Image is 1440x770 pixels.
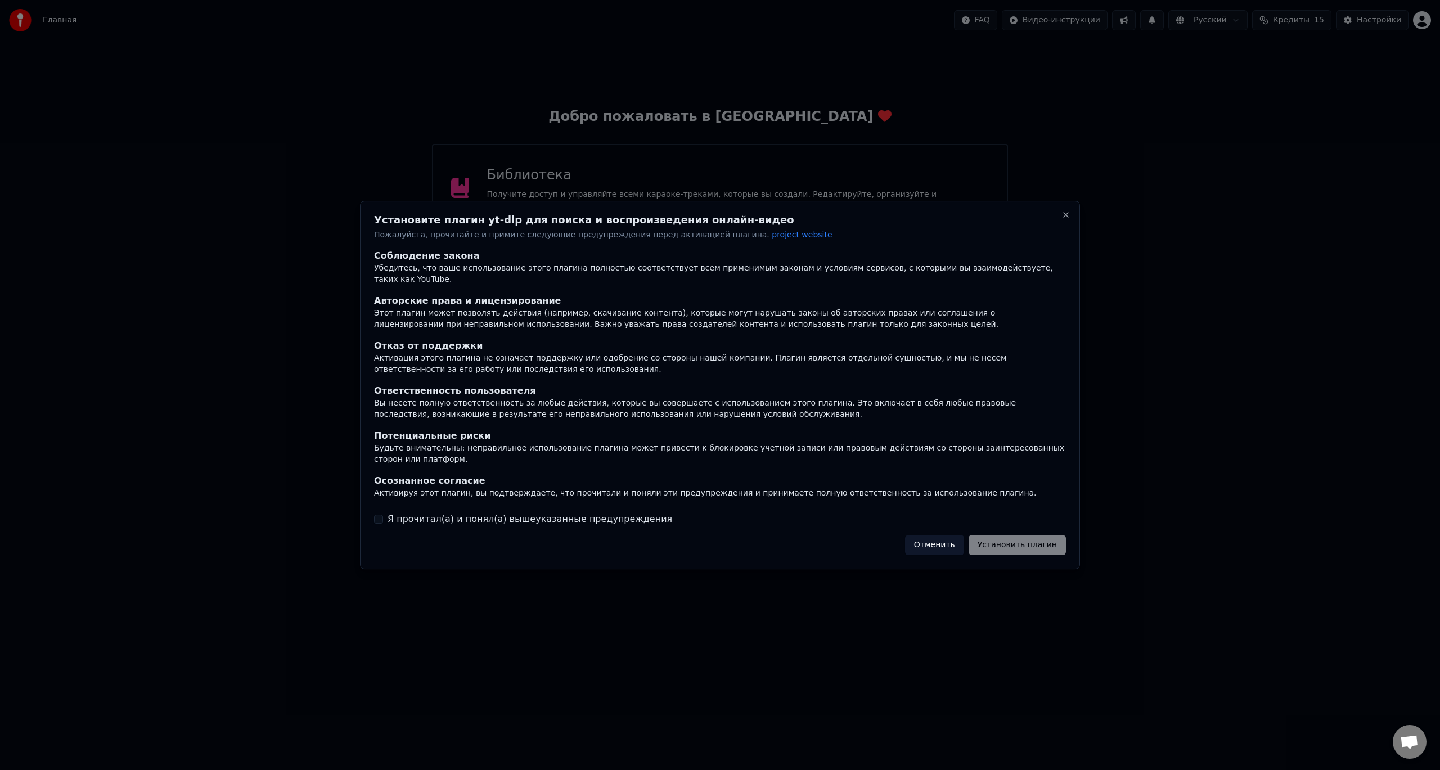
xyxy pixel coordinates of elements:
div: Отказ от поддержки [374,340,1066,353]
div: Активируя этот плагин, вы подтверждаете, что прочитали и поняли эти предупреждения и принимаете п... [374,488,1066,499]
div: Этот плагин может позволять действия (например, скачивание контента), которые могут нарушать зако... [374,308,1066,331]
div: Убедитесь, что ваше использование этого плагина полностью соответствует всем применимым законам и... [374,263,1066,286]
div: Активация этого плагина не означает поддержку или одобрение со стороны нашей компании. Плагин явл... [374,353,1066,376]
p: Пожалуйста, прочитайте и примите следующие предупреждения перед активацией плагина. [374,229,1066,241]
div: Вы несете полную ответственность за любые действия, которые вы совершаете с использованием этого ... [374,398,1066,420]
div: Будьте внимательны: неправильное использование плагина может привести к блокировке учетной записи... [374,443,1066,465]
div: Осознанное согласие [374,474,1066,488]
span: project website [772,230,832,239]
div: Авторские права и лицензирование [374,295,1066,308]
div: Ответственность пользователя [374,384,1066,398]
button: Отменить [905,535,964,555]
h2: Установите плагин yt-dlp для поиска и воспроизведения онлайн-видео [374,215,1066,225]
div: Соблюдение закона [374,250,1066,263]
label: Я прочитал(а) и понял(а) вышеуказанные предупреждения [388,512,672,526]
div: Потенциальные риски [374,429,1066,443]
